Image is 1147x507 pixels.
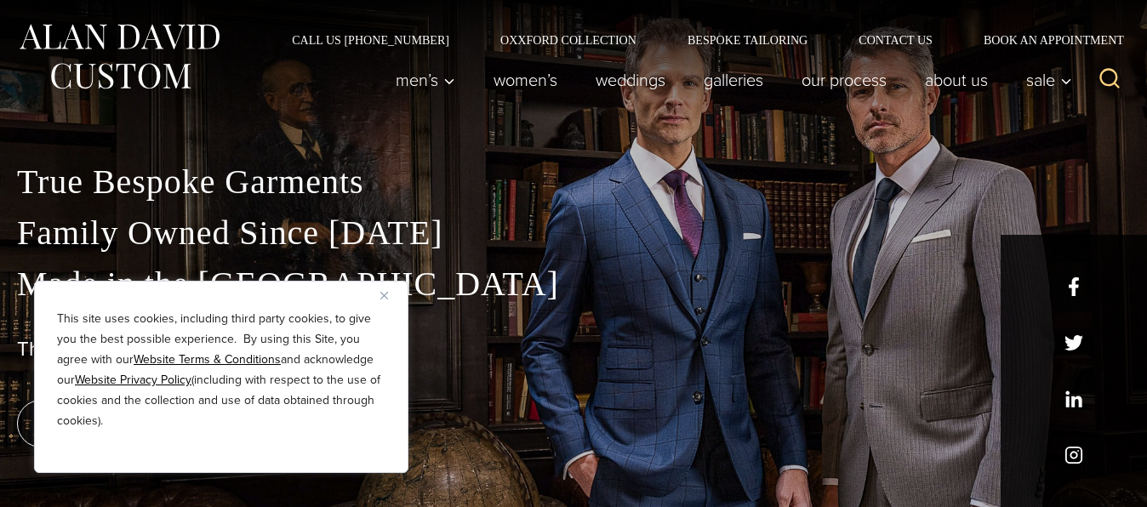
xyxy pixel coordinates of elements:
[783,63,906,97] a: Our Process
[475,34,662,46] a: Oxxford Collection
[17,157,1130,310] p: True Bespoke Garments Family Owned Since [DATE] Made in the [GEOGRAPHIC_DATA]
[377,63,1081,97] nav: Primary Navigation
[134,350,281,368] a: Website Terms & Conditions
[380,292,388,299] img: Close
[17,19,221,94] img: Alan David Custom
[266,34,1130,46] nav: Secondary Navigation
[475,63,577,97] a: Women’s
[1089,60,1130,100] button: View Search Form
[662,34,833,46] a: Bespoke Tailoring
[380,285,401,305] button: Close
[685,63,783,97] a: Galleries
[17,337,1130,362] h1: The Best Custom Suits NYC Has to Offer
[577,63,685,97] a: weddings
[57,309,385,431] p: This site uses cookies, including third party cookies, to give you the best possible experience. ...
[396,71,455,88] span: Men’s
[75,371,191,389] a: Website Privacy Policy
[833,34,958,46] a: Contact Us
[1026,71,1072,88] span: Sale
[958,34,1130,46] a: Book an Appointment
[17,400,255,447] a: book an appointment
[906,63,1007,97] a: About Us
[266,34,475,46] a: Call Us [PHONE_NUMBER]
